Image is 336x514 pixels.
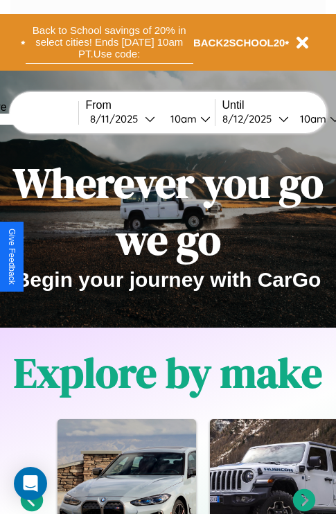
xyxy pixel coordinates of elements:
[86,112,159,126] button: 8/11/2025
[90,112,145,125] div: 8 / 11 / 2025
[159,112,215,126] button: 10am
[293,112,330,125] div: 10am
[14,467,47,500] div: Open Intercom Messenger
[193,37,285,48] b: BACK2SCHOOL20
[163,112,200,125] div: 10am
[14,344,322,401] h1: Explore by make
[7,229,17,285] div: Give Feedback
[86,99,215,112] label: From
[26,21,193,64] button: Back to School savings of 20% in select cities! Ends [DATE] 10am PT.Use code:
[222,112,278,125] div: 8 / 12 / 2025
